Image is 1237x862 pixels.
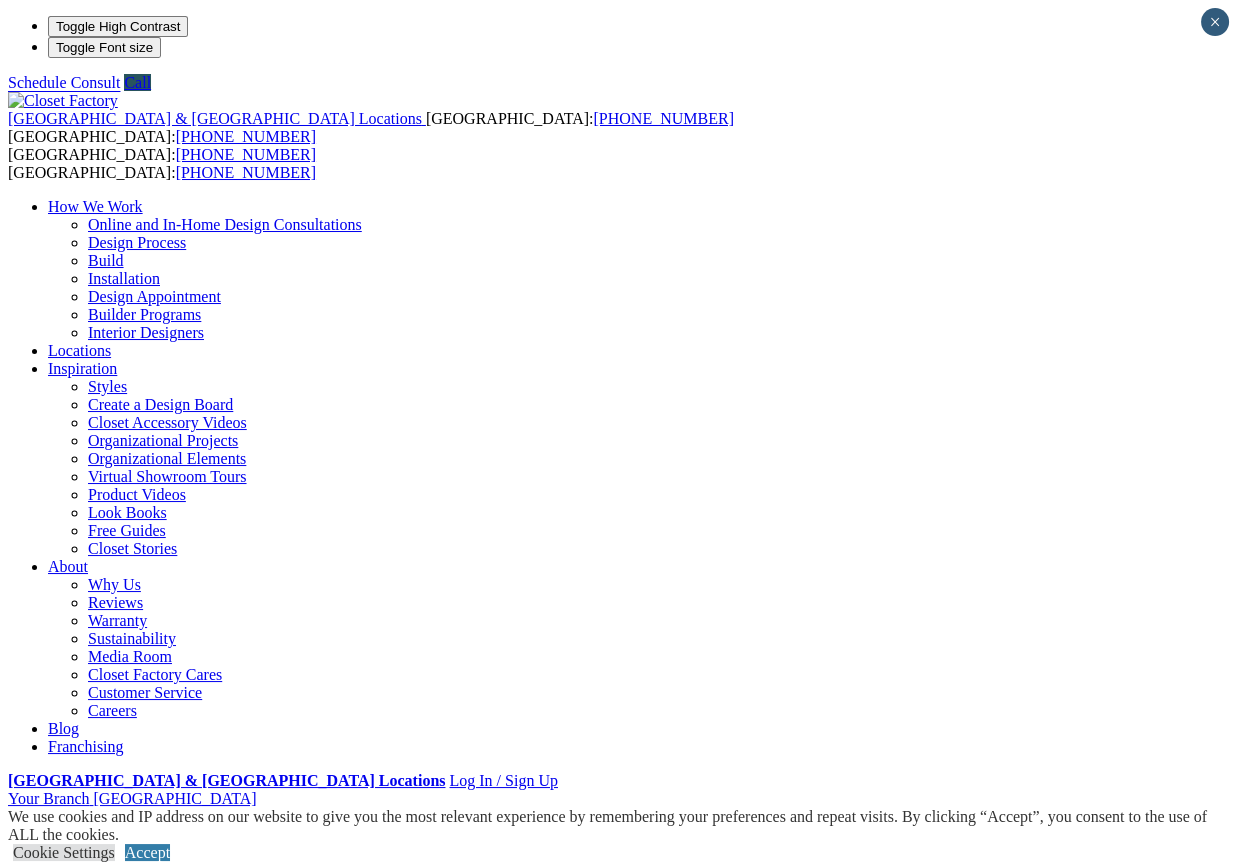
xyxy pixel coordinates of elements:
a: How We Work [48,198,143,215]
a: Free Guides [88,522,166,539]
img: Closet Factory [8,92,118,110]
a: Cookie Settings [13,844,115,861]
a: Organizational Elements [88,450,246,467]
a: Build [88,252,124,269]
a: Careers [88,702,137,719]
a: Media Room [88,648,172,665]
a: Closet Stories [88,540,177,557]
a: [PHONE_NUMBER] [176,128,316,145]
a: Product Videos [88,486,186,503]
span: Toggle Font size [56,40,153,55]
a: Virtual Showroom Tours [88,468,247,485]
a: Design Process [88,234,186,251]
span: Your Branch [8,790,89,807]
a: [GEOGRAPHIC_DATA] & [GEOGRAPHIC_DATA] Locations [8,772,445,789]
a: Call [124,74,151,91]
button: Toggle Font size [48,37,161,58]
a: Closet Accessory Videos [88,414,247,431]
a: Customer Service [88,684,202,701]
a: Franchising [48,738,124,755]
a: Blog [48,720,79,737]
a: Closet Factory Cares [88,666,222,683]
a: Interior Designers [88,324,204,341]
a: Inspiration [48,360,117,377]
a: Reviews [88,594,143,611]
a: Sustainability [88,630,176,647]
a: Accept [125,844,170,861]
a: Builder Programs [88,306,201,323]
a: Why Us [88,576,141,593]
button: Close [1201,8,1229,36]
a: Log In / Sign Up [449,772,557,789]
a: [PHONE_NUMBER] [593,110,733,127]
span: Toggle High Contrast [56,19,180,34]
span: [GEOGRAPHIC_DATA]: [GEOGRAPHIC_DATA]: [8,146,316,181]
a: Your Branch [GEOGRAPHIC_DATA] [8,790,257,807]
a: Locations [48,342,111,359]
a: Installation [88,270,160,287]
span: [GEOGRAPHIC_DATA] & [GEOGRAPHIC_DATA] Locations [8,110,422,127]
a: Styles [88,378,127,395]
a: [GEOGRAPHIC_DATA] & [GEOGRAPHIC_DATA] Locations [8,110,426,127]
a: [PHONE_NUMBER] [176,164,316,181]
a: Design Appointment [88,288,221,305]
a: Organizational Projects [88,432,238,449]
span: [GEOGRAPHIC_DATA]: [GEOGRAPHIC_DATA]: [8,110,734,145]
a: About [48,558,88,575]
div: We use cookies and IP address on our website to give you the most relevant experience by remember... [8,808,1237,844]
a: Schedule Consult [8,74,120,91]
a: Warranty [88,612,147,629]
button: Toggle High Contrast [48,16,188,37]
a: [PHONE_NUMBER] [176,146,316,163]
a: Create a Design Board [88,396,233,413]
a: Online and In-Home Design Consultations [88,216,362,233]
span: [GEOGRAPHIC_DATA] [93,790,256,807]
a: Look Books [88,504,167,521]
